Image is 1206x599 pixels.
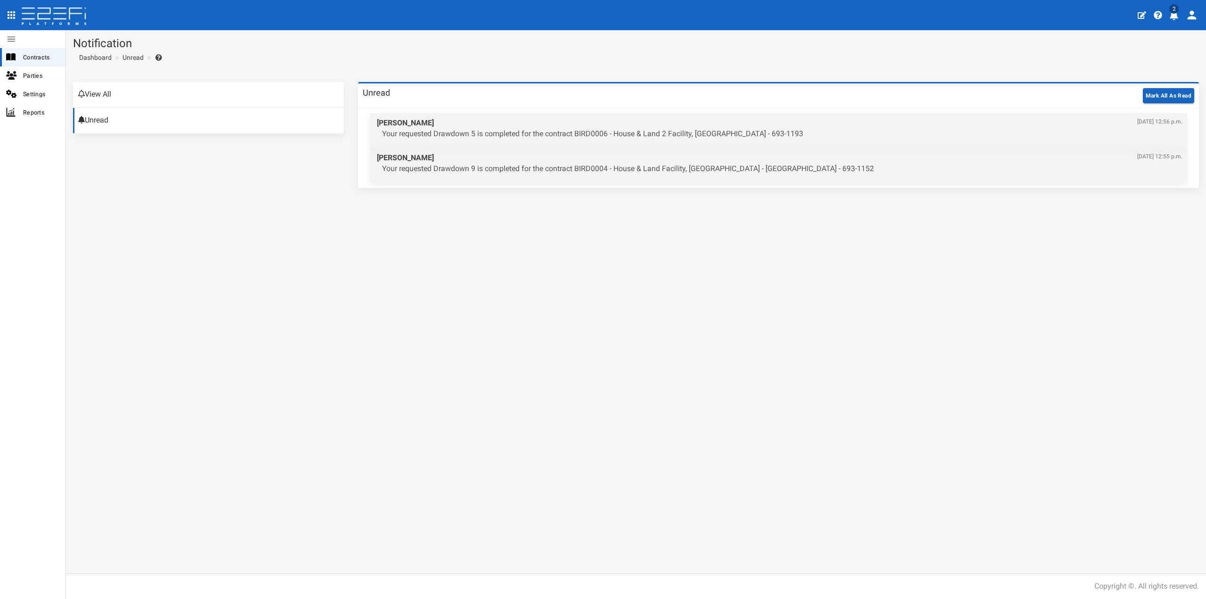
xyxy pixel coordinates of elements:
[370,113,1187,148] a: [PERSON_NAME][DATE] 12:56 p.m. Your requested Drawdown 5 is completed for the contract BIRD0006 -...
[1143,90,1194,99] a: Mark All As Read
[377,153,1182,164] span: [PERSON_NAME]
[1137,153,1182,161] span: [DATE] 12:55 p.m.
[73,108,344,133] a: Unread
[382,129,1182,139] p: Your requested Drawdown 5 is completed for the contract BIRD0006 - House & Land 2 Facility, [GEOG...
[382,164,1182,174] p: Your requested Drawdown 9 is completed for the contract BIRD0004 - House & Land Facility, [GEOGRA...
[75,53,112,62] a: Dashboard
[23,107,58,118] span: Reports
[370,148,1187,183] a: [PERSON_NAME][DATE] 12:55 p.m. Your requested Drawdown 9 is completed for the contract BIRD0004 -...
[23,89,58,99] span: Settings
[122,53,144,62] a: Unread
[363,89,390,97] h3: Unread
[1143,88,1194,103] button: Mark All As Read
[1137,118,1182,126] span: [DATE] 12:56 p.m.
[73,82,344,107] a: View All
[1094,581,1199,592] div: Copyright ©. All rights reserved.
[23,70,58,81] span: Parties
[73,37,1199,49] h1: Notification
[23,52,58,63] span: Contracts
[75,54,112,61] span: Dashboard
[377,118,1182,129] span: [PERSON_NAME]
